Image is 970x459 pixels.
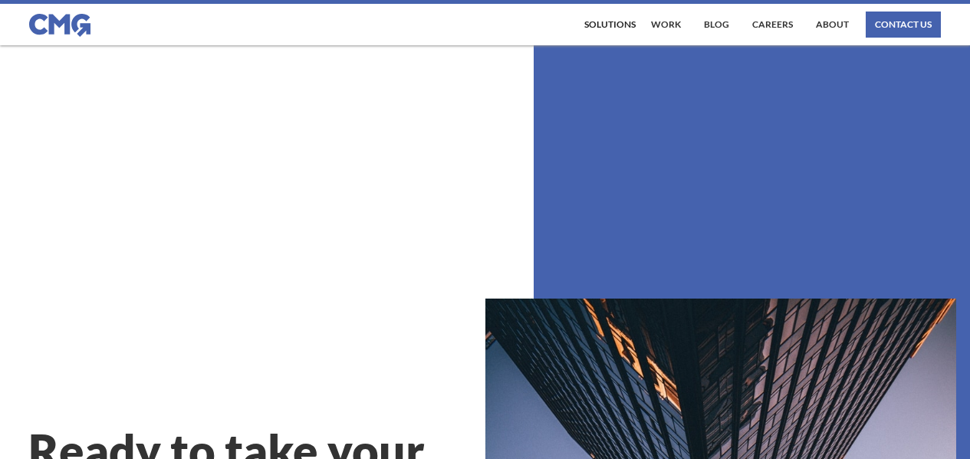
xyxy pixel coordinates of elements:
[812,12,853,38] a: About
[700,12,733,38] a: Blog
[748,12,797,38] a: Careers
[584,20,636,29] div: Solutions
[647,12,685,38] a: work
[875,20,932,29] div: contact us
[29,14,90,37] img: CMG logo in blue.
